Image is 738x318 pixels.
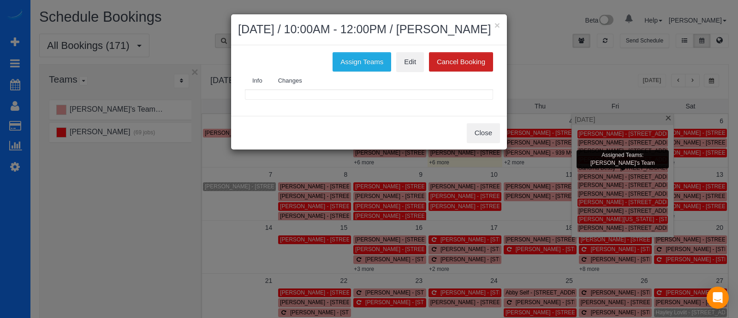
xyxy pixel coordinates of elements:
[396,52,424,72] a: Edit
[577,150,669,168] div: Assigned Teams: [PERSON_NAME]'s Team
[494,20,500,30] button: ×
[252,77,262,84] span: Info
[245,72,270,90] a: Info
[429,52,493,72] button: Cancel Booking
[271,72,309,90] a: Changes
[278,77,302,84] span: Changes
[467,123,500,143] button: Close
[707,287,729,309] div: Open Intercom Messenger
[333,52,391,72] button: Assign Teams
[238,21,500,38] h2: [DATE] / 10:00AM - 12:00PM / [PERSON_NAME]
